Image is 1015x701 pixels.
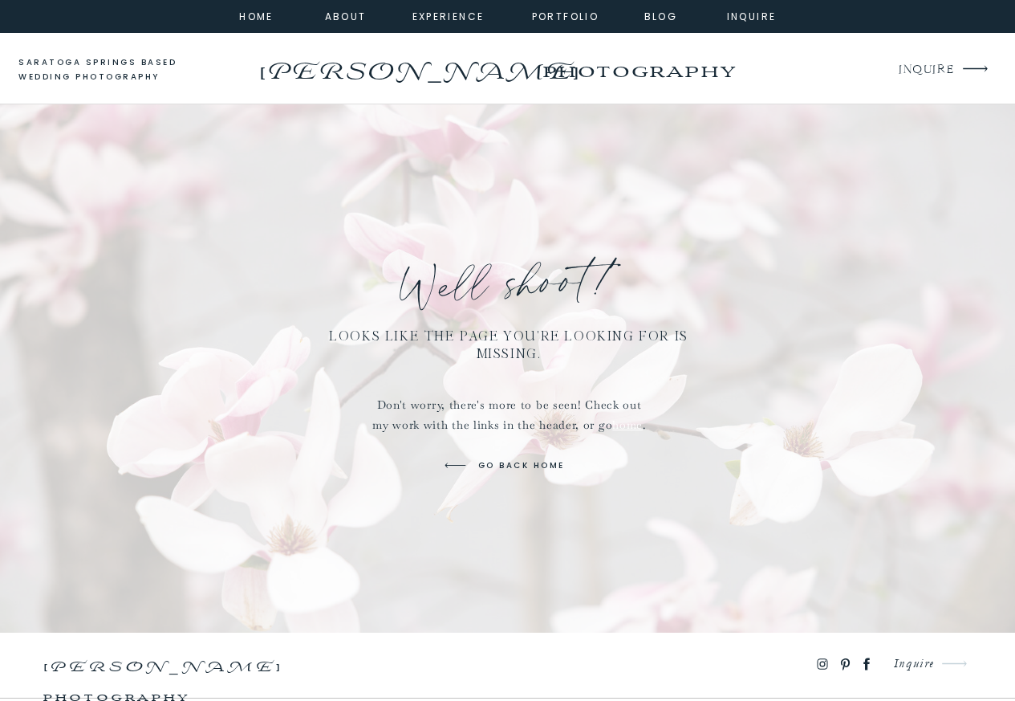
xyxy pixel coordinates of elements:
[235,8,278,22] a: home
[459,459,584,473] a: go back home
[325,8,361,22] a: about
[510,48,766,92] a: photography
[412,8,477,22] a: experience
[316,328,702,362] a: LOOKS LIKE THE PAGE YOU'RE LOOKING FOR IS MISSING.
[343,248,676,331] p: Well shoot!
[881,654,935,675] a: Inquire
[531,8,600,22] a: portfolio
[899,59,952,81] a: INQUIRE
[255,52,582,78] a: [PERSON_NAME]
[18,55,207,85] a: saratoga springs based wedding photography
[371,395,648,433] p: Don't worry, there's more to be seen! Check out my work with the links in the header, or go .
[612,418,643,432] a: home
[723,8,781,22] a: inquire
[632,8,690,22] a: Blog
[42,652,383,675] a: [PERSON_NAME] photography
